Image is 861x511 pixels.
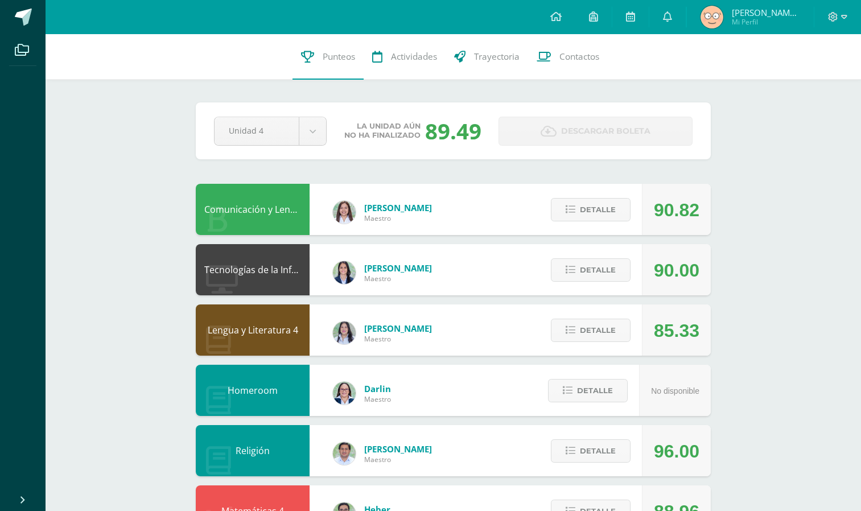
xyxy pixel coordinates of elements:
span: [PERSON_NAME] [364,202,432,213]
div: Religión [196,425,310,476]
img: f767cae2d037801592f2ba1a5db71a2a.png [333,442,356,465]
span: Contactos [559,51,599,63]
span: [PERSON_NAME] [364,262,432,274]
div: Lengua y Literatura 4 [196,304,310,356]
span: Maestro [364,334,432,344]
button: Detalle [551,258,631,282]
span: La unidad aún no ha finalizado [344,122,421,140]
span: Darlin [364,383,391,394]
div: 89.49 [425,116,481,146]
span: Maestro [364,274,432,283]
div: 90.82 [654,184,699,236]
div: Comunicación y Lenguaje L3 Inglés 4 [196,184,310,235]
a: Punteos [293,34,364,80]
a: Contactos [528,34,608,80]
img: df6a3bad71d85cf97c4a6d1acf904499.png [333,322,356,344]
img: 6366ed5ed987100471695a0532754633.png [701,6,723,28]
span: Detalle [577,380,613,401]
span: [PERSON_NAME] de los Angeles [732,7,800,18]
span: Descargar boleta [561,117,650,145]
span: Detalle [580,259,616,281]
button: Detalle [551,439,631,463]
img: 571966f00f586896050bf2f129d9ef0a.png [333,382,356,405]
img: acecb51a315cac2de2e3deefdb732c9f.png [333,201,356,224]
div: 90.00 [654,245,699,296]
span: Punteos [323,51,355,63]
span: Actividades [391,51,437,63]
a: Unidad 4 [215,117,326,145]
button: Detalle [551,319,631,342]
span: Maestro [364,455,432,464]
span: Maestro [364,394,391,404]
button: Detalle [548,379,628,402]
span: [PERSON_NAME] [364,443,432,455]
span: Detalle [580,440,616,461]
div: Homeroom [196,365,310,416]
img: 7489ccb779e23ff9f2c3e89c21f82ed0.png [333,261,356,284]
span: Mi Perfil [732,17,800,27]
span: [PERSON_NAME] [364,323,432,334]
span: Detalle [580,199,616,220]
span: Detalle [580,320,616,341]
div: 85.33 [654,305,699,356]
a: Actividades [364,34,446,80]
span: No disponible [651,386,699,395]
button: Detalle [551,198,631,221]
span: Unidad 4 [229,117,285,144]
div: 96.00 [654,426,699,477]
span: Trayectoria [474,51,520,63]
span: Maestro [364,213,432,223]
a: Trayectoria [446,34,528,80]
div: Tecnologías de la Información y la Comunicación 4 [196,244,310,295]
